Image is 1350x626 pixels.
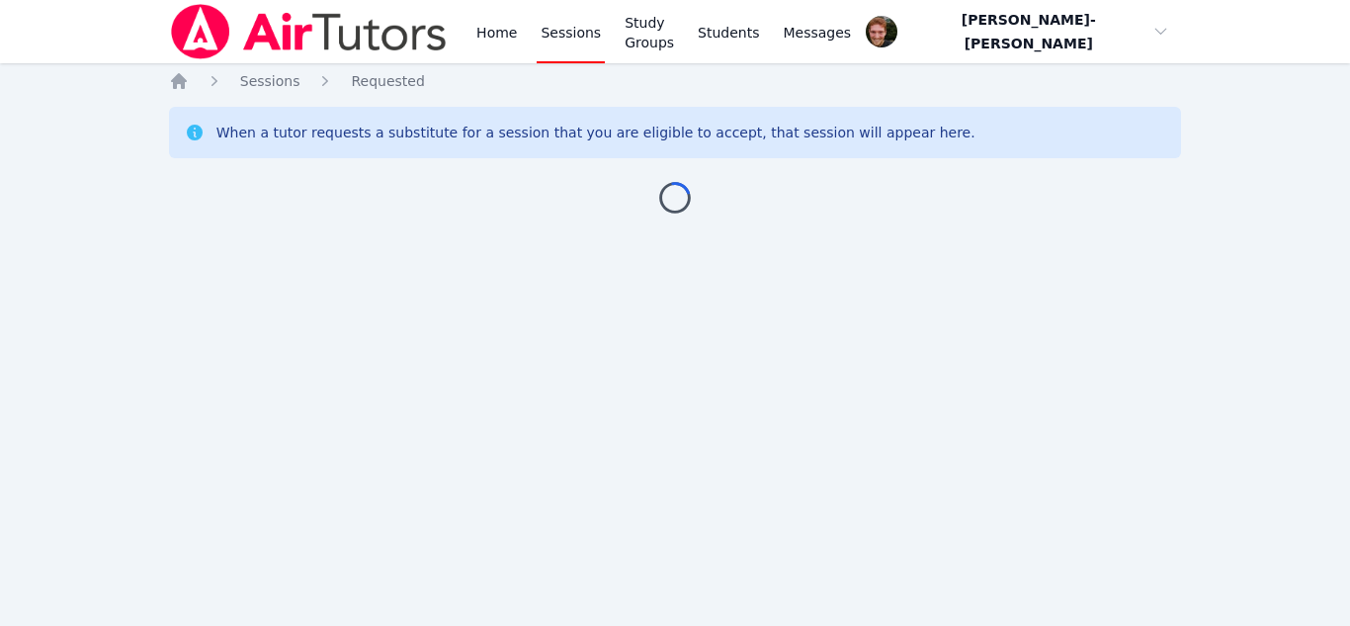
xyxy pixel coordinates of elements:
[351,73,424,89] span: Requested
[169,71,1182,91] nav: Breadcrumb
[216,123,975,142] div: When a tutor requests a substitute for a session that you are eligible to accept, that session wi...
[240,71,300,91] a: Sessions
[784,23,852,43] span: Messages
[169,4,449,59] img: Air Tutors
[240,73,300,89] span: Sessions
[351,71,424,91] a: Requested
